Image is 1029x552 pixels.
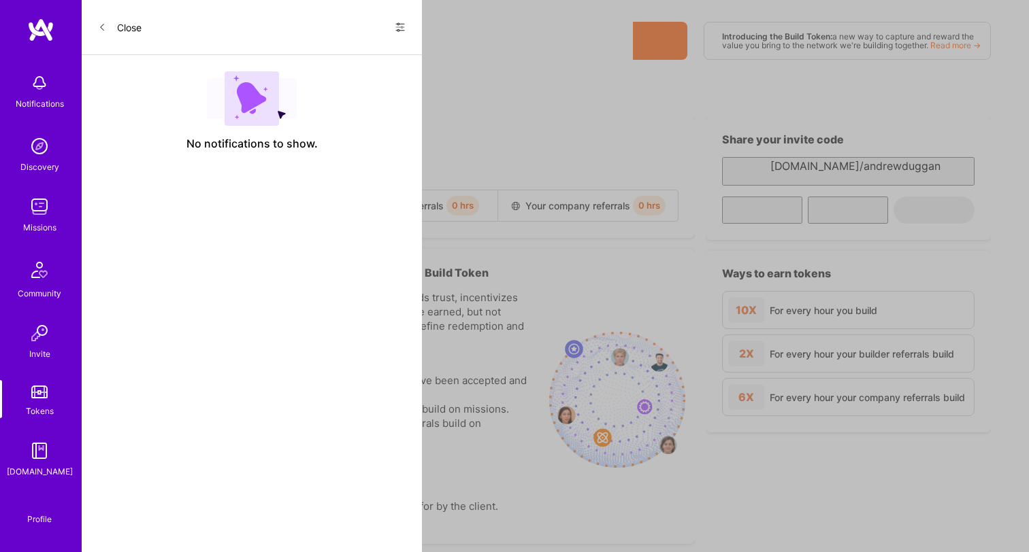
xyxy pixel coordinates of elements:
[29,347,50,361] div: Invite
[26,320,53,347] img: Invite
[186,137,318,151] span: No notifications to show.
[27,18,54,42] img: logo
[22,498,56,525] a: Profile
[26,69,53,97] img: bell
[18,286,61,300] div: Community
[207,71,297,126] img: empty
[26,133,53,160] img: discovery
[27,512,52,525] div: Profile
[31,385,48,398] img: tokens
[23,254,56,286] img: Community
[7,464,73,479] div: [DOMAIN_NAME]
[26,404,54,418] div: Tokens
[98,16,142,38] button: Close
[23,220,56,235] div: Missions
[16,97,64,111] div: Notifications
[20,160,59,174] div: Discovery
[26,437,53,464] img: guide book
[26,193,53,220] img: teamwork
